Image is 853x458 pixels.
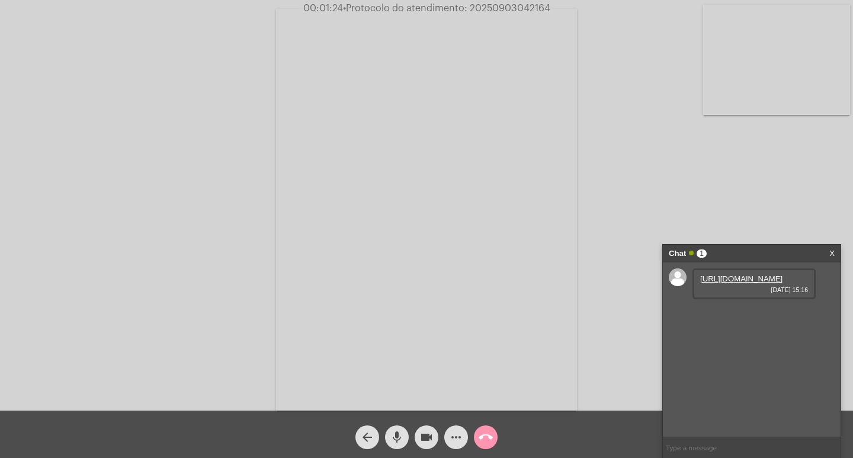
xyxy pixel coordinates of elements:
[449,430,463,444] mat-icon: more_horiz
[390,430,404,444] mat-icon: mic
[303,4,343,13] span: 00:01:24
[343,4,346,13] span: •
[669,245,686,262] strong: Chat
[479,430,493,444] mat-icon: call_end
[700,286,808,293] span: [DATE] 15:16
[697,249,707,258] span: 1
[343,4,550,13] span: Protocolo do atendimento: 20250903042164
[700,274,783,283] a: [URL][DOMAIN_NAME]
[360,430,374,444] mat-icon: arrow_back
[689,251,694,255] span: Online
[419,430,434,444] mat-icon: videocam
[663,437,841,458] input: Type a message
[829,245,835,262] a: X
